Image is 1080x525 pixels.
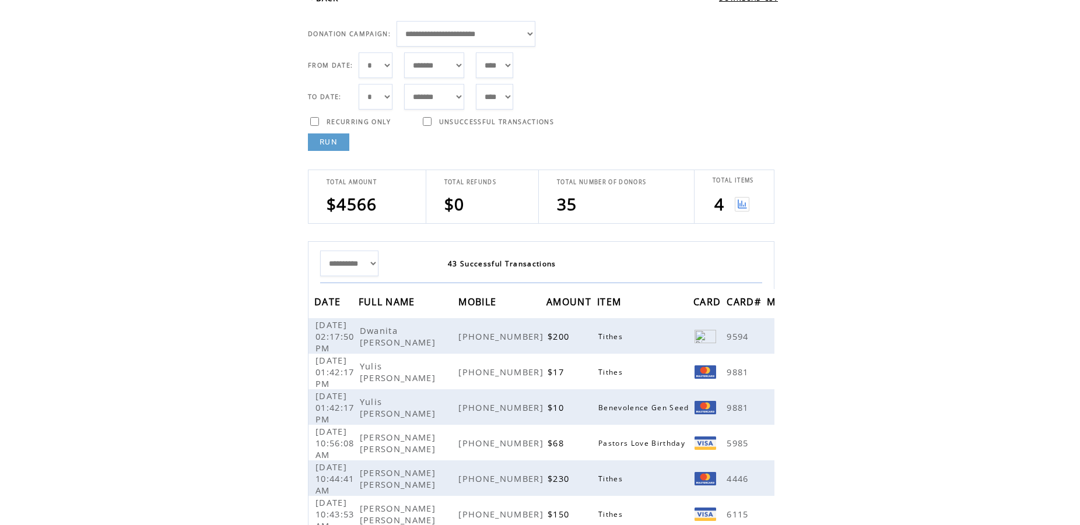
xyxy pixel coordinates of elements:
[548,508,572,520] span: $150
[439,118,554,126] span: UNSUCCESSFUL TRANSACTIONS
[695,365,716,379] img: Mastercard
[548,473,572,484] span: $230
[458,437,546,449] span: [PHONE_NUMBER]
[327,193,377,215] span: $4566
[767,293,799,314] span: MORE
[315,461,355,496] span: [DATE] 10:44:41 AM
[315,319,355,354] span: [DATE] 02:17:50 PM
[727,330,751,342] span: 9594
[458,298,499,305] a: MOBILE
[458,401,546,413] span: [PHONE_NUMBER]
[598,367,626,377] span: Tithes
[598,332,626,341] span: Tithes
[458,293,499,314] span: MOBILE
[546,298,594,305] a: AMOUNT
[314,298,343,305] a: DATE
[315,354,355,389] span: [DATE] 01:42:17 PM
[548,401,567,413] span: $10
[727,293,764,314] span: CARD#
[448,259,556,269] span: 43 Successful Transactions
[548,330,572,342] span: $200
[727,298,764,305] a: CARD#
[359,293,418,314] span: FULL NAME
[360,431,439,454] span: [PERSON_NAME] [PERSON_NAME]
[548,437,567,449] span: $68
[695,436,716,450] img: Visa
[327,118,391,126] span: RECURRING ONLY
[308,30,391,38] span: DONATION CAMPAIGN:
[315,425,355,460] span: [DATE] 10:56:08 AM
[359,298,418,305] a: FULL NAME
[597,298,624,305] a: ITEM
[444,193,465,215] span: $0
[693,298,724,305] a: CARD
[360,360,439,383] span: Yulis [PERSON_NAME]
[557,193,577,215] span: 35
[693,293,724,314] span: CARD
[735,197,749,212] img: View graph
[308,61,353,69] span: FROM DATE:
[598,403,692,413] span: Benevolence Gen Seed
[458,473,546,484] span: [PHONE_NUMBER]
[315,390,355,425] span: [DATE] 01:42:17 PM
[546,293,594,314] span: AMOUNT
[557,178,646,186] span: TOTAL NUMBER OF DONORS
[713,177,754,184] span: TOTAL ITEMS
[695,330,716,343] img: Discover
[598,438,688,448] span: Pastors Love Birthday
[727,401,751,413] span: 9881
[308,133,349,151] a: RUN
[458,330,546,342] span: [PHONE_NUMBER]
[727,473,751,484] span: 4446
[458,508,546,520] span: [PHONE_NUMBER]
[714,193,724,215] span: 4
[327,178,377,186] span: TOTAL AMOUNT
[458,366,546,378] span: [PHONE_NUMBER]
[548,366,567,378] span: $17
[444,178,496,186] span: TOTAL REFUNDS
[360,325,439,348] span: Dwanita [PERSON_NAME]
[598,474,626,484] span: Tithes
[308,93,342,101] span: TO DATE:
[598,509,626,519] span: Tithes
[727,508,751,520] span: 6115
[727,366,751,378] span: 9881
[314,293,343,314] span: DATE
[727,437,751,449] span: 5985
[695,472,716,485] img: Mastercard
[360,467,439,490] span: [PERSON_NAME] [PERSON_NAME]
[360,396,439,419] span: Yulis [PERSON_NAME]
[695,508,716,521] img: VISA
[597,293,624,314] span: ITEM
[695,401,716,414] img: Mastercard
